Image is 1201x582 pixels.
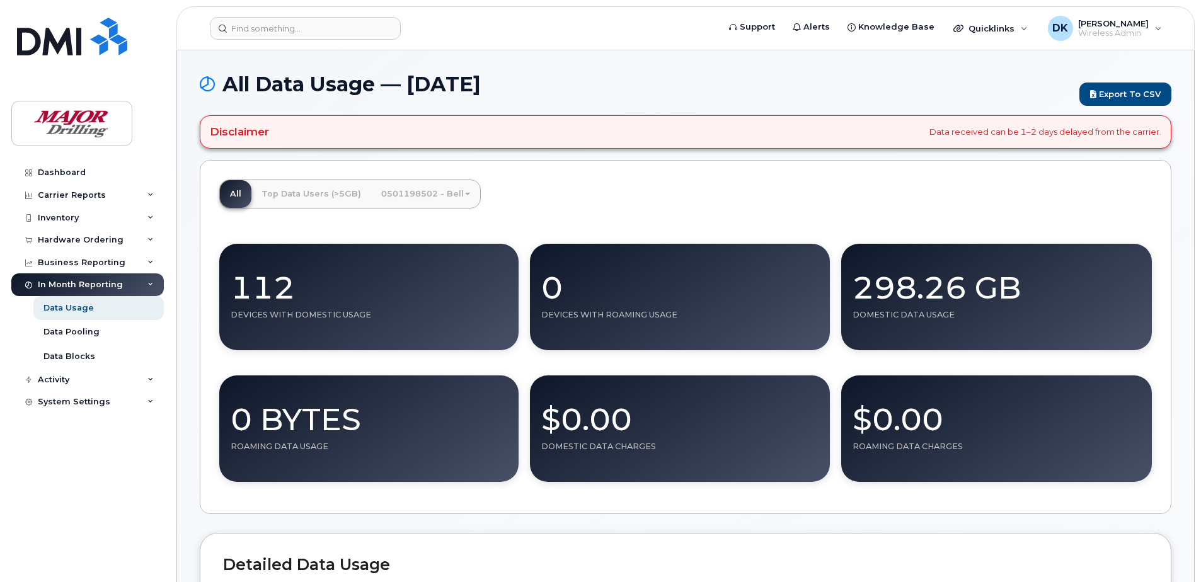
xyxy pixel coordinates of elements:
[231,310,507,320] div: Devices With Domestic Usage
[541,255,818,310] div: 0
[251,180,371,208] a: Top Data Users (>5GB)
[223,556,1148,574] h2: Detailed Data Usage
[200,115,1171,148] div: Data received can be 1–2 days delayed from the carrier.
[853,442,1141,452] div: Roaming Data Charges
[853,255,1141,310] div: 298.26 GB
[220,180,251,208] a: All
[853,387,1141,442] div: $0.00
[231,442,507,452] div: Roaming Data Usage
[210,125,269,138] h4: Disclaimer
[200,73,1073,95] h1: All Data Usage — [DATE]
[231,255,507,310] div: 112
[853,310,1141,320] div: Domestic Data Usage
[541,387,818,442] div: $0.00
[1079,83,1171,106] a: Export to CSV
[541,310,818,320] div: Devices With Roaming Usage
[541,442,818,452] div: Domestic Data Charges
[231,387,507,442] div: 0 Bytes
[371,180,480,208] a: 0501198502 - Bell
